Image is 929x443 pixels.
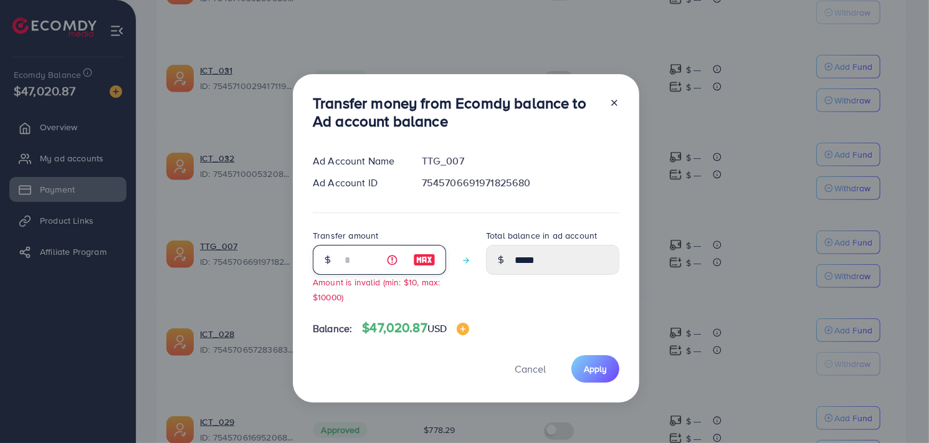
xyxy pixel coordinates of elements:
[515,362,546,376] span: Cancel
[313,94,599,130] h3: Transfer money from Ecomdy balance to Ad account balance
[457,323,469,335] img: image
[412,176,629,190] div: 7545706691971825680
[303,154,412,168] div: Ad Account Name
[362,320,469,336] h4: $47,020.87
[427,322,447,335] span: USD
[876,387,920,434] iframe: Chat
[486,229,597,242] label: Total balance in ad account
[412,154,629,168] div: TTG_007
[303,176,412,190] div: Ad Account ID
[313,229,378,242] label: Transfer amount
[313,276,440,302] small: Amount is invalid (min: $10, max: $10000)
[413,252,436,267] img: image
[313,322,352,336] span: Balance:
[584,363,607,375] span: Apply
[499,355,561,382] button: Cancel
[571,355,619,382] button: Apply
